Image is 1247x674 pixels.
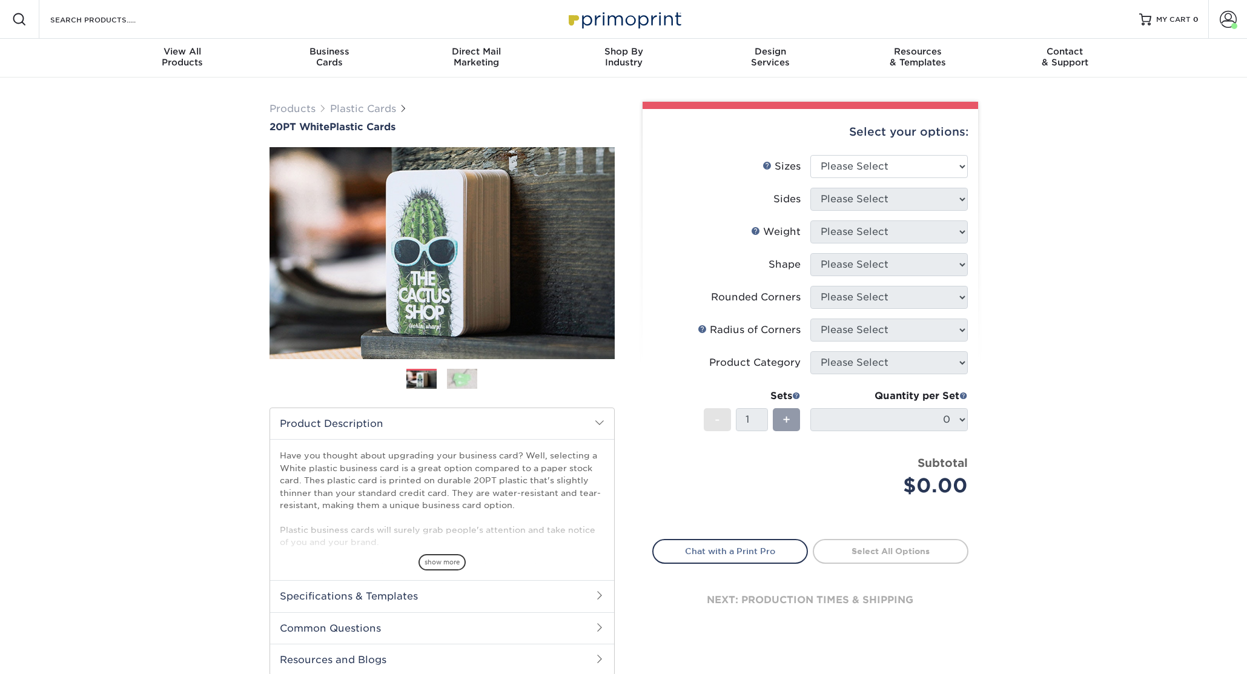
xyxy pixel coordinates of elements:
div: Quantity per Set [810,389,968,403]
a: DesignServices [697,39,844,78]
div: Sets [704,389,801,403]
a: 20PT WhitePlastic Cards [270,121,615,133]
a: Plastic Cards [330,103,396,114]
h2: Specifications & Templates [270,580,614,612]
div: $0.00 [819,471,968,500]
h2: Product Description [270,408,614,439]
span: MY CART [1156,15,1191,25]
h1: Plastic Cards [270,121,615,133]
div: Sizes [762,159,801,174]
span: Direct Mail [403,46,550,57]
span: Business [256,46,403,57]
span: - [715,411,720,429]
div: & Templates [844,46,991,68]
span: 0 [1193,15,1199,24]
div: Weight [751,225,801,239]
a: View AllProducts [109,39,256,78]
h2: Common Questions [270,612,614,644]
a: Contact& Support [991,39,1139,78]
div: Industry [550,46,697,68]
div: Radius of Corners [698,323,801,337]
span: Resources [844,46,991,57]
div: Sides [773,192,801,206]
img: Primoprint [563,6,684,32]
img: Plastic Cards 02 [447,368,477,389]
div: next: production times & shipping [652,564,968,636]
img: Plastic Cards 01 [406,369,437,391]
img: 20PT White 01 [270,134,615,372]
input: SEARCH PRODUCTS..... [49,12,167,27]
div: Select your options: [652,109,968,155]
div: Shape [769,257,801,272]
span: View All [109,46,256,57]
a: BusinessCards [256,39,403,78]
span: Contact [991,46,1139,57]
div: Marketing [403,46,550,68]
div: Products [109,46,256,68]
a: Select All Options [813,539,968,563]
strong: Subtotal [918,456,968,469]
a: Direct MailMarketing [403,39,550,78]
div: & Support [991,46,1139,68]
div: Rounded Corners [711,290,801,305]
span: show more [418,554,466,570]
div: Services [697,46,844,68]
span: + [782,411,790,429]
span: Design [697,46,844,57]
div: Cards [256,46,403,68]
a: Shop ByIndustry [550,39,697,78]
span: 20PT White [270,121,329,133]
a: Chat with a Print Pro [652,539,808,563]
div: Product Category [709,355,801,370]
a: Products [270,103,316,114]
span: Shop By [550,46,697,57]
a: Resources& Templates [844,39,991,78]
